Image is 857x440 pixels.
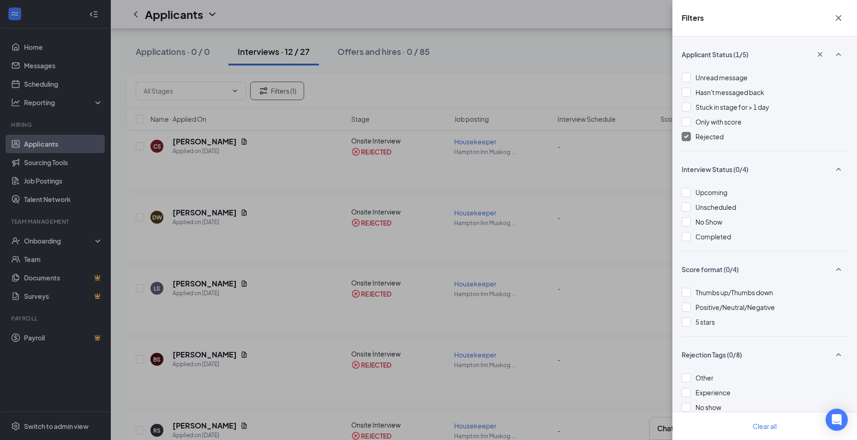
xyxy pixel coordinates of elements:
[833,12,844,24] svg: Cross
[833,164,844,175] svg: SmallChevronUp
[695,103,769,111] span: Stuck in stage for > 1 day
[829,46,848,63] button: SmallChevronUp
[833,264,844,275] svg: SmallChevronUp
[682,50,749,59] span: Applicant Status (1/5)
[829,9,848,27] button: Cross
[833,49,844,60] svg: SmallChevronUp
[684,135,689,138] img: checkbox
[682,13,704,23] h5: Filters
[695,388,731,397] span: Experience
[829,161,848,178] button: SmallChevronUp
[833,349,844,360] svg: SmallChevronUp
[695,288,773,297] span: Thumbs up/Thumbs down
[682,165,749,174] span: Interview Status (0/4)
[695,232,731,241] span: Completed
[695,88,764,96] span: Hasn't messaged back
[695,118,742,126] span: Only with score
[695,218,722,226] span: No Show
[695,73,748,82] span: Unread message
[829,346,848,363] button: SmallChevronUp
[695,374,713,382] span: Other
[682,350,742,359] span: Rejection Tags (0/8)
[695,318,715,326] span: 5 stars
[695,303,775,311] span: Positive/Neutral/Negative
[695,132,724,141] span: Rejected
[811,47,829,62] button: Cross
[695,403,721,411] span: No show
[826,409,848,431] div: Open Intercom Messenger
[742,417,788,435] button: Clear all
[829,261,848,278] button: SmallChevronUp
[815,50,825,59] svg: Cross
[695,203,736,211] span: Unscheduled
[695,188,727,196] span: Upcoming
[682,265,739,274] span: Score format (0/4)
